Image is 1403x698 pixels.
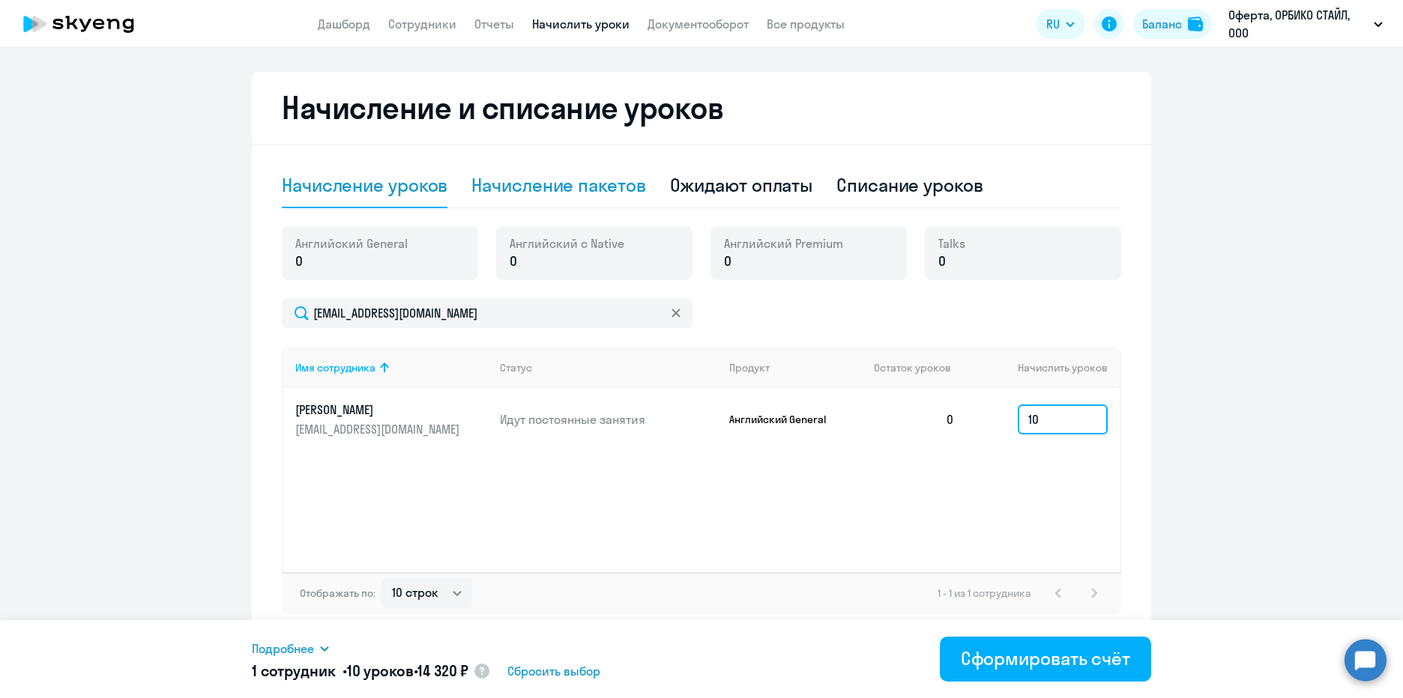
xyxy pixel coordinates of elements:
p: [PERSON_NAME] [295,401,463,418]
span: Английский General [295,235,408,252]
a: Начислить уроки [532,16,630,31]
a: Отчеты [474,16,514,31]
div: Продукт [729,361,770,374]
div: Сформировать счёт [961,646,1130,670]
a: Дашборд [318,16,370,31]
div: Баланс [1142,15,1182,33]
span: 10 уроков [347,661,414,680]
div: Имя сотрудника [295,361,375,374]
div: Статус [500,361,717,374]
span: RU [1046,15,1060,33]
span: Остаток уроков [874,361,951,374]
div: Начисление уроков [282,173,447,197]
button: RU [1036,9,1085,39]
span: 14 320 ₽ [417,661,468,680]
div: Списание уроков [836,173,983,197]
a: Все продукты [767,16,845,31]
span: 0 [938,252,946,271]
div: Имя сотрудника [295,361,488,374]
p: [EMAIL_ADDRESS][DOMAIN_NAME] [295,421,463,437]
span: Английский с Native [510,235,624,252]
span: Сбросить выбор [507,662,600,680]
img: balance [1188,16,1203,31]
h2: Начисление и списание уроков [282,90,1121,126]
button: Сформировать счёт [940,637,1151,682]
button: Балансbalance [1133,9,1212,39]
span: 1 - 1 из 1 сотрудника [938,586,1031,600]
th: Начислить уроков [967,348,1120,388]
span: Talks [938,235,965,252]
span: Подробнее [252,640,314,658]
p: Оферта, ОРБИКО СТАЙЛ, ООО [1228,6,1368,42]
div: Статус [500,361,532,374]
span: 0 [510,252,517,271]
div: Остаток уроков [874,361,967,374]
span: 0 [295,252,303,271]
h5: 1 сотрудник • • [252,661,468,682]
input: Поиск по имени, email, продукту или статусу [282,298,693,328]
p: Идут постоянные занятия [500,411,717,428]
span: Отображать по: [300,586,375,600]
a: Сотрудники [388,16,456,31]
div: Ожидают оплаты [670,173,813,197]
span: 0 [724,252,731,271]
div: Продукт [729,361,863,374]
p: Английский General [729,413,842,426]
button: Оферта, ОРБИКО СТАЙЛ, ООО [1221,6,1390,42]
span: Английский Premium [724,235,843,252]
a: [PERSON_NAME][EMAIL_ADDRESS][DOMAIN_NAME] [295,401,488,437]
div: Начисление пакетов [471,173,645,197]
a: Документооборот [648,16,749,31]
td: 0 [862,388,967,451]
